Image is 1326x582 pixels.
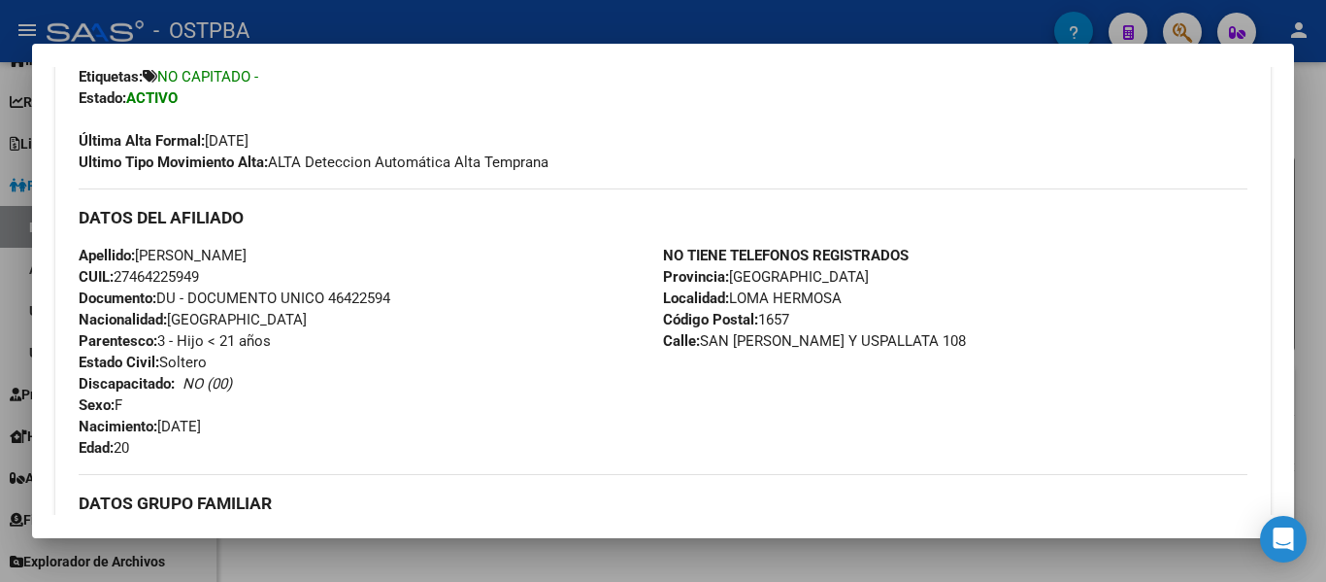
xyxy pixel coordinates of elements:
strong: Parentesco: [79,332,157,350]
div: Open Intercom Messenger [1260,516,1307,563]
span: [DATE] [79,132,249,150]
strong: NO TIENE TELEFONOS REGISTRADOS [663,247,909,264]
strong: Última Alta Formal: [79,132,205,150]
span: 3 - Hijo < 21 años [79,332,271,350]
span: 20 [79,439,129,457]
h3: DATOS GRUPO FAMILIAR [79,493,1247,514]
strong: Discapacitado: [79,375,175,393]
strong: CUIL: [79,268,114,286]
strong: Estado: [79,89,126,107]
span: [GEOGRAPHIC_DATA] [79,311,307,328]
span: Soltero [79,354,207,371]
strong: Edad: [79,439,114,457]
span: [GEOGRAPHIC_DATA] [663,268,869,286]
strong: Documento: [79,290,156,307]
span: F [79,396,122,414]
span: 27464225949 [79,268,199,286]
span: [PERSON_NAME] [79,247,247,264]
span: NO CAPITADO - [157,68,258,86]
strong: Nacimiento: [79,418,157,435]
span: LOMA HERMOSA [663,290,842,307]
span: DU - DOCUMENTO UNICO 46422594 [79,290,390,307]
strong: ACTIVO [126,89,178,107]
span: 1657 [663,311,789,328]
i: NO (00) [182,375,232,393]
strong: Provincia: [663,268,729,286]
strong: Ultimo Tipo Movimiento Alta: [79,154,268,171]
span: ALTA Deteccion Automática Alta Temprana [79,154,548,171]
span: [DATE] [79,418,201,435]
strong: Sexo: [79,396,115,414]
strong: Nacionalidad: [79,311,167,328]
strong: Localidad: [663,290,729,307]
strong: Etiquetas: [79,68,143,86]
strong: Apellido: [79,247,135,264]
strong: Código Postal: [663,311,758,328]
strong: Calle: [663,332,700,350]
strong: Estado Civil: [79,354,159,371]
span: SAN [PERSON_NAME] Y USPALLATA 108 [663,332,966,350]
h3: DATOS DEL AFILIADO [79,207,1247,228]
